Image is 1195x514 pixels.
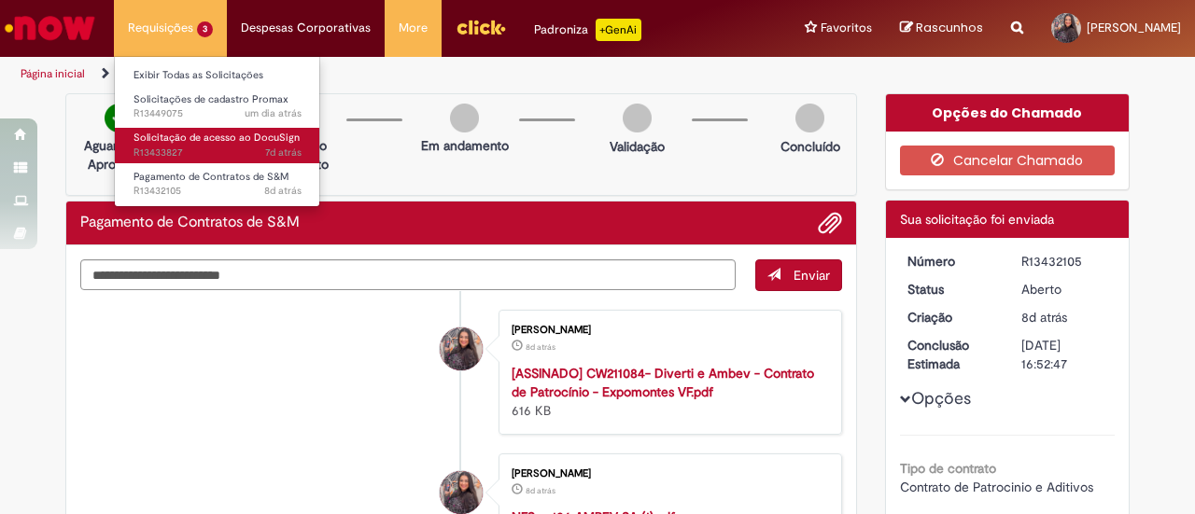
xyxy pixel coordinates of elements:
div: 616 KB [512,364,822,420]
b: Tipo de contrato [900,460,996,477]
a: Página inicial [21,66,85,81]
span: Favoritos [821,19,872,37]
span: Enviar [794,267,830,284]
span: R13432105 [134,184,302,199]
span: Solicitação de acesso ao DocuSign [134,131,300,145]
span: Despesas Corporativas [241,19,371,37]
span: R13433827 [134,146,302,160]
time: 26/08/2025 15:28:18 [245,106,302,120]
button: Enviar [755,259,842,291]
span: [PERSON_NAME] [1087,20,1181,35]
p: +GenAi [596,19,641,41]
time: 20/08/2025 11:52:43 [1021,309,1067,326]
span: R13449075 [134,106,302,121]
span: Sua solicitação foi enviada [900,211,1054,228]
span: 8d atrás [526,341,555,353]
div: [PERSON_NAME] [512,468,822,479]
ul: Requisições [114,56,320,207]
a: Aberto R13432105 : Pagamento de Contratos de S&M [115,167,320,201]
div: Aberto [1021,280,1108,299]
div: [DATE] 16:52:47 [1021,336,1108,373]
time: 20/08/2025 11:51:43 [526,341,555,353]
ul: Trilhas de página [14,57,782,91]
button: Adicionar anexos [818,211,842,235]
span: 3 [197,21,213,37]
img: img-circle-grey.png [623,104,652,132]
h2: Pagamento de Contratos de S&M Histórico de tíquete [80,215,300,231]
span: Contrato de Patrocinio e Aditivos [900,479,1093,495]
a: Aberto R13449075 : Solicitações de cadastro Promax [115,90,320,124]
time: 20/08/2025 11:52:45 [264,184,302,198]
div: Padroniza [534,19,641,41]
span: 7d atrás [265,146,302,160]
span: More [399,19,428,37]
p: Em andamento [421,136,509,155]
dt: Número [893,252,1008,271]
time: 20/08/2025 11:48:41 [526,485,555,496]
dt: Criação [893,308,1008,326]
div: R13432105 [1021,252,1108,271]
textarea: Digite sua mensagem aqui... [80,259,736,290]
button: Cancelar Chamado [900,146,1116,175]
p: Concluído [780,137,840,156]
img: check-circle-green.png [105,104,134,132]
span: Solicitações de cadastro Promax [134,92,288,106]
div: Opções do Chamado [886,94,1130,132]
span: Pagamento de Contratos de S&M [134,170,288,184]
p: Aguardando Aprovação [74,136,164,174]
dt: Status [893,280,1008,299]
img: click_logo_yellow_360x200.png [456,13,506,41]
dt: Conclusão Estimada [893,336,1008,373]
div: Camila Rubia Costa Braga Rocha [440,327,483,370]
a: Aberto R13433827 : Solicitação de acesso ao DocuSign [115,128,320,162]
p: Validação [610,137,665,156]
div: 20/08/2025 11:52:43 [1021,308,1108,326]
span: Requisições [128,19,193,37]
div: Camila Rubia Costa Braga Rocha [440,471,483,514]
a: Exibir Todas as Solicitações [115,65,320,86]
img: ServiceNow [2,9,98,47]
img: img-circle-grey.png [450,104,479,132]
span: um dia atrás [245,106,302,120]
div: [PERSON_NAME] [512,325,822,336]
span: Rascunhos [916,19,983,36]
span: 8d atrás [1021,309,1067,326]
a: [ASSINADO] CW211084- Diverti e Ambev - Contrato de Patrocínio - Expomontes VF.pdf [512,365,814,400]
span: 8d atrás [526,485,555,496]
a: Rascunhos [900,20,983,37]
span: 8d atrás [264,184,302,198]
time: 20/08/2025 17:22:23 [265,146,302,160]
img: img-circle-grey.png [795,104,824,132]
